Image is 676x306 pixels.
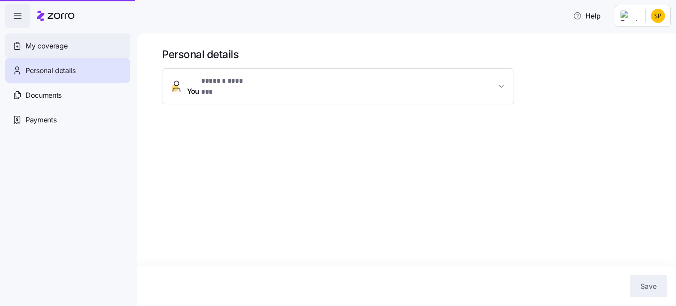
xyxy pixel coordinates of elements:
[5,58,130,83] a: Personal details
[26,114,56,125] span: Payments
[26,90,62,101] span: Documents
[5,33,130,58] a: My coverage
[573,11,601,21] span: Help
[630,275,667,297] button: Save
[26,65,76,76] span: Personal details
[187,76,250,97] span: You
[26,41,67,52] span: My coverage
[566,7,608,25] button: Help
[640,281,657,291] span: Save
[5,83,130,107] a: Documents
[651,9,665,23] img: 187ae6270577c2f6508ea973035e9650
[5,107,130,132] a: Payments
[162,48,664,61] h1: Personal details
[621,11,638,21] img: Employer logo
